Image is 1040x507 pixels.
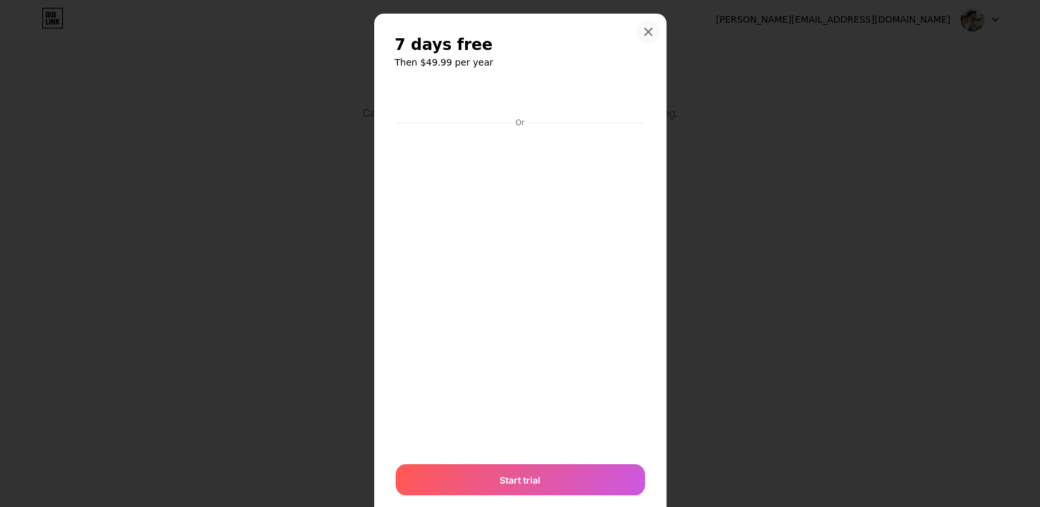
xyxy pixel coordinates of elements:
[395,56,646,69] h6: Then $49.99 per year
[395,34,493,55] span: 7 days free
[396,82,645,114] iframe: Secure payment button frame
[500,473,540,487] span: Start trial
[513,117,527,128] div: Or
[393,129,648,451] iframe: Secure payment input frame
